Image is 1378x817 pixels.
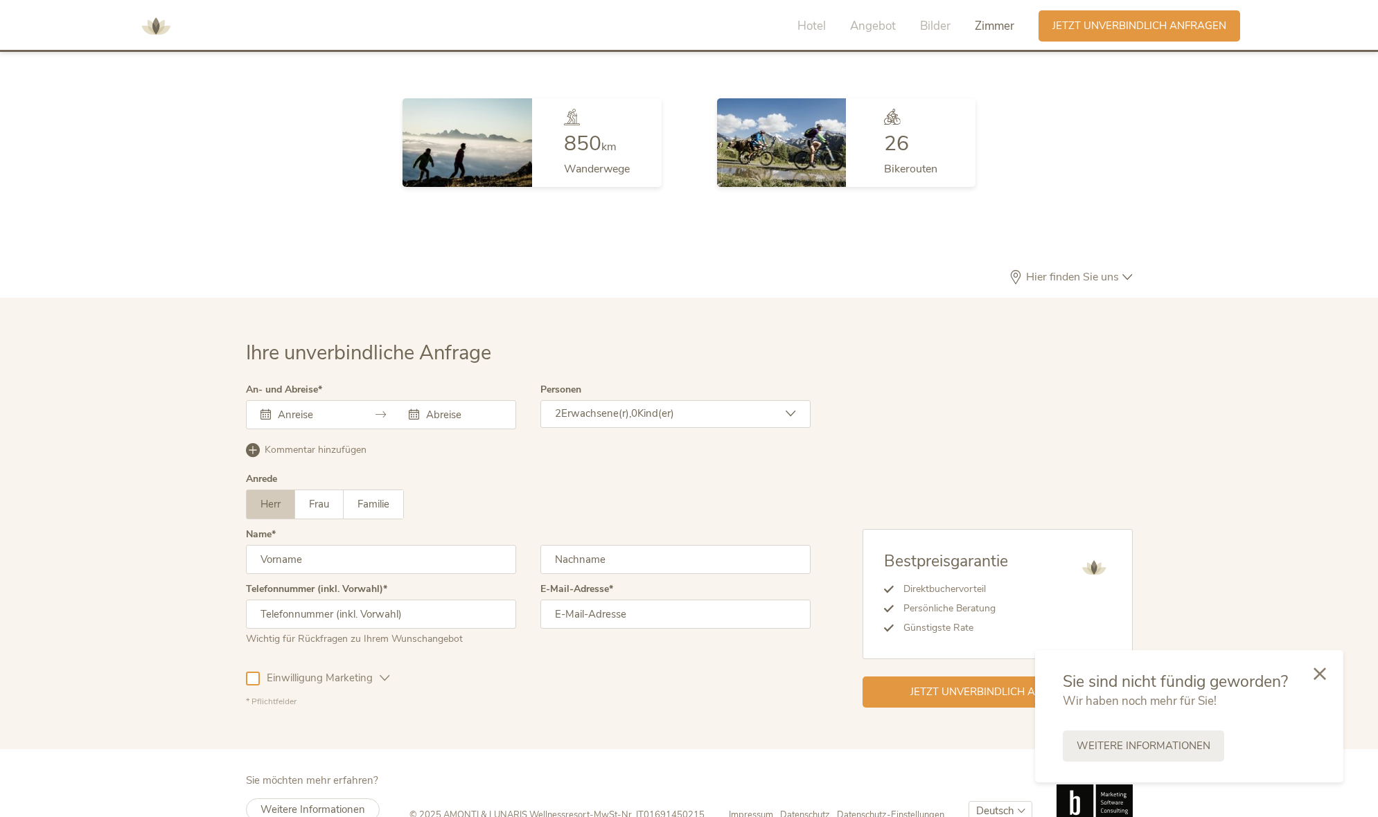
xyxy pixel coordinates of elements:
[274,408,353,422] input: Anreise
[260,497,281,511] span: Herr
[975,18,1014,34] span: Zimmer
[894,599,1008,618] li: Persönliche Beratung
[637,406,674,420] span: Kind(er)
[884,550,1008,572] span: Bestpreisgarantie
[260,802,365,816] span: Weitere Informationen
[135,21,177,30] a: AMONTI & LUNARIS Wellnessresort
[1023,271,1122,282] span: Hier finden Sie uns
[540,600,811,629] input: E-Mail-Adresse
[260,671,380,685] span: Einwilligung Marketing
[1077,550,1111,585] img: AMONTI & LUNARIS Wellnessresort
[564,161,630,177] span: Wanderwege
[1063,671,1288,692] span: Sie sind nicht fündig geworden?
[246,474,277,484] div: Anrede
[540,545,811,574] input: Nachname
[309,497,329,511] span: Frau
[540,385,581,395] label: Personen
[246,773,378,787] span: Sie möchten mehr erfahren?
[884,129,909,158] span: 26
[246,530,276,539] label: Name
[1052,19,1226,33] span: Jetzt unverbindlich anfragen
[265,443,366,457] span: Kommentar hinzufügen
[246,584,387,594] label: Telefonnummer (inkl. Vorwahl)
[246,696,811,708] div: * Pflichtfelder
[246,385,322,395] label: An- und Abreise
[246,629,516,646] div: Wichtig für Rückfragen zu Ihrem Wunschangebot
[423,408,502,422] input: Abreise
[135,6,177,47] img: AMONTI & LUNARIS Wellnessresort
[246,545,516,574] input: Vorname
[631,406,637,420] span: 0
[894,580,1008,599] li: Direktbuchervorteil
[1063,730,1224,762] a: Weitere Informationen
[850,18,896,34] span: Angebot
[894,618,1008,638] li: Günstigste Rate
[601,139,617,154] span: km
[797,18,826,34] span: Hotel
[555,406,561,420] span: 2
[246,339,491,366] span: Ihre unverbindliche Anfrage
[910,685,1084,699] span: Jetzt unverbindlich anfragen
[246,600,516,629] input: Telefonnummer (inkl. Vorwahl)
[920,18,951,34] span: Bilder
[884,161,937,177] span: Bikerouten
[540,584,613,594] label: E-Mail-Adresse
[1077,739,1210,753] span: Weitere Informationen
[1063,693,1217,709] span: Wir haben noch mehr für Sie!
[357,497,389,511] span: Familie
[564,129,601,158] span: 850
[561,406,631,420] span: Erwachsene(r),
